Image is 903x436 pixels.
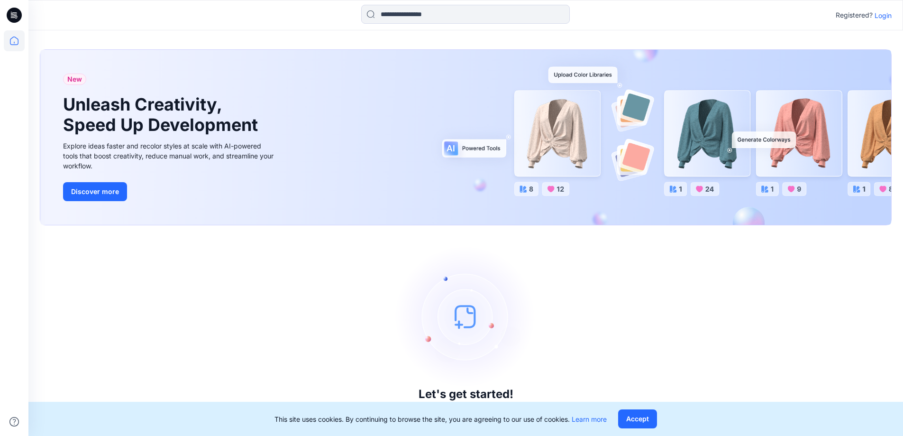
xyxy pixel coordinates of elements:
span: New [67,74,82,85]
p: Registered? [836,9,873,21]
p: Login [875,10,892,20]
img: empty-state-image.svg [395,245,537,388]
a: Learn more [572,415,607,423]
button: Accept [618,409,657,428]
h1: Unleash Creativity, Speed Up Development [63,94,262,135]
button: Discover more [63,182,127,201]
div: Explore ideas faster and recolor styles at scale with AI-powered tools that boost creativity, red... [63,141,276,171]
a: Discover more [63,182,276,201]
h3: Let's get started! [419,388,513,401]
p: This site uses cookies. By continuing to browse the site, you are agreeing to our use of cookies. [274,414,607,424]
